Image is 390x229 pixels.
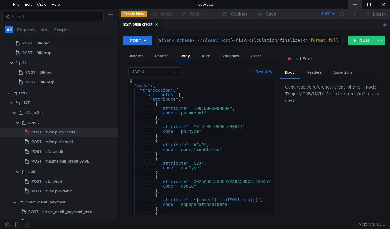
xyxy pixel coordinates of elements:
div: direct_debit_payment [25,198,66,207]
div: Can't resolve reference: client_phone in node 'Project/С2B/UAT/c2c_m2m/credit/m2m push credit' [285,84,385,104]
span: POST [22,48,33,58]
div: Variables [217,51,244,62]
div: DIN req [39,68,53,77]
div: Other [246,51,266,62]
span: POST [31,147,42,156]
div: m2m pull debit [45,187,72,196]
span: POST [31,157,42,166]
span: POST [31,177,42,186]
button: Undo [147,9,176,19]
div: m2m pull credit [45,137,73,146]
div: POST [130,37,141,44]
button: All [5,26,13,33]
div: Headers [302,67,326,78]
button: UAT [293,9,336,19]
div: Save [266,12,276,16]
div: Assertions [328,67,357,78]
div: Redo [190,10,201,18]
div: Auth [197,51,215,62]
span: POST [25,68,36,77]
div: Log In [373,10,386,18]
span: null Error [294,55,312,62]
div: c2c_m2m [25,108,43,117]
span: POST [31,187,42,196]
div: Body [280,67,300,79]
div: Params [150,51,173,62]
div: Cookies [231,10,247,18]
span: POST [28,207,39,217]
span: POST [28,217,39,226]
div: m2m push credit [45,128,75,137]
button: Redo [176,9,205,19]
div: DIN resp [36,48,51,58]
div: UAT [322,11,330,17]
button: Api [39,26,50,33]
div: UAT [22,98,30,107]
div: me2me pull_credit SAVE [45,157,90,166]
div: debit [28,167,38,176]
div: direct_debit_payment_hold [42,207,93,217]
button: Scripts [52,26,70,33]
button: Requests [15,26,37,33]
span: Version: 1.3.3 [359,220,385,229]
button: RUN [348,36,375,45]
div: Headers [123,51,148,62]
span: POST [22,39,33,48]
button: Create New [121,11,147,17]
button: POST [123,36,152,45]
div: m2m push credit [123,21,158,28]
div: c2c debit [45,177,62,186]
div: direct_debit_payment_response [42,217,101,226]
div: 22 [22,58,27,67]
span: POST [31,137,42,146]
button: Beautify [253,68,275,76]
div: DIN req [36,39,50,48]
div: c2c credit [45,147,63,156]
input: Search... [12,13,100,20]
span: POST [25,78,36,87]
div: Undo [161,10,172,18]
div: С2B [19,89,27,98]
div: DIN resp [39,78,55,87]
span: POST [31,128,42,137]
div: credit [28,118,39,127]
div: Body [175,51,195,62]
